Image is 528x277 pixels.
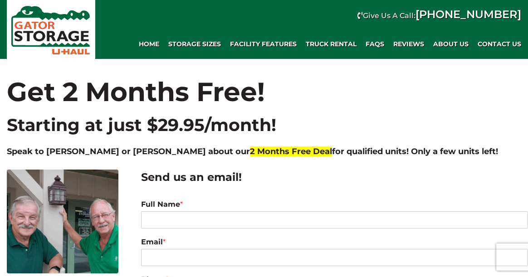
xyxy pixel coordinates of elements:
[250,146,332,156] span: 2 Months Free Deal
[473,35,526,53] a: Contact Us
[393,40,424,48] span: REVIEWS
[230,40,297,48] span: Facility Features
[225,35,301,53] a: Facility Features
[366,40,384,48] span: FAQs
[139,40,159,48] span: Home
[7,146,521,157] h4: Speak to [PERSON_NAME] or [PERSON_NAME] about our for qualified units! Only a few units left!
[134,35,164,53] a: Home
[361,35,389,53] a: FAQs
[141,200,528,209] label: Full Name
[7,170,118,274] img: Dave and Terry
[433,40,469,48] span: About Us
[164,35,225,53] a: Storage Sizes
[7,110,521,137] h2: Starting at just $29.95/month!
[429,35,473,53] a: About Us
[141,238,528,247] label: Email
[389,35,429,53] a: REVIEWS
[363,11,521,20] strong: Give Us A Call:
[168,40,221,48] span: Storage Sizes
[301,35,361,53] a: Truck Rental
[100,35,526,53] div: Main navigation
[141,170,528,185] h2: Send us an email!
[7,59,521,110] h1: Get 2 Months Free!
[416,8,521,21] a: [PHONE_NUMBER]
[478,40,521,48] span: Contact Us
[306,40,357,48] span: Truck Rental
